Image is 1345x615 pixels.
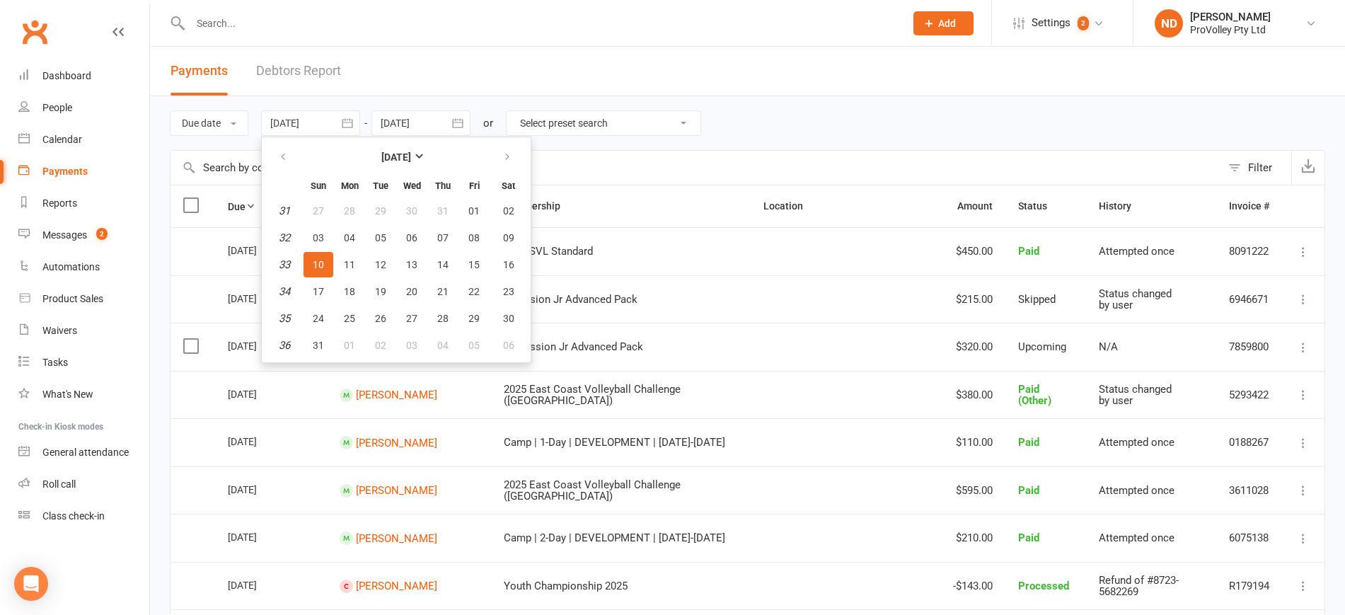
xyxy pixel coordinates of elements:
[18,500,149,532] a: Class kiosk mode
[375,340,386,351] span: 02
[428,306,458,331] button: 28
[913,11,974,35] button: Add
[490,225,526,251] button: 09
[428,252,458,277] button: 14
[228,239,293,261] div: [DATE]
[279,339,290,352] em: 36
[490,252,526,277] button: 16
[940,227,1005,275] td: $450.00
[366,252,396,277] button: 12
[503,259,514,270] span: 16
[228,287,293,309] div: [DATE]
[504,245,593,258] span: 2025 SVL Standard
[228,526,293,548] div: [DATE]
[356,436,437,449] a: [PERSON_NAME]
[279,205,290,217] em: 31
[503,286,514,297] span: 23
[279,231,290,244] em: 32
[1216,418,1282,466] td: 0188267
[938,18,956,29] span: Add
[18,219,149,251] a: Messages 2
[335,333,364,358] button: 01
[397,279,427,304] button: 20
[437,340,449,351] span: 04
[1099,383,1172,408] span: Status changed by user
[459,306,489,331] button: 29
[335,279,364,304] button: 18
[940,323,1005,371] td: $320.00
[356,484,437,497] a: [PERSON_NAME]
[42,70,91,81] div: Dashboard
[341,180,359,191] small: Monday
[1099,575,1203,598] div: Refund of #8723-5682269
[42,389,93,400] div: What's New
[375,205,386,217] span: 29
[468,205,480,217] span: 01
[406,313,417,324] span: 27
[504,383,681,408] span: 2025 East Coast Volleyball Challenge ([GEOGRAPHIC_DATA])
[406,259,417,270] span: 13
[42,197,77,209] div: Reports
[373,180,388,191] small: Tuesday
[1018,383,1051,408] span: Paid (Other)
[256,47,341,96] a: Debtors Report
[428,279,458,304] button: 21
[503,313,514,324] span: 30
[304,225,333,251] button: 03
[1018,531,1039,544] span: Paid
[490,333,526,358] button: 06
[375,286,386,297] span: 19
[1099,245,1174,258] span: Attempted once
[940,185,1005,227] th: Amount
[344,205,355,217] span: 28
[14,567,48,601] div: Open Intercom Messenger
[1216,275,1282,323] td: 6946671
[228,335,293,357] div: [DATE]
[1190,23,1271,36] div: ProVolley Pty Ltd
[940,418,1005,466] td: $110.00
[1099,436,1174,449] span: Attempted once
[940,275,1005,323] td: $215.00
[1018,580,1069,592] span: Processed
[490,279,526,304] button: 23
[344,259,355,270] span: 11
[304,198,333,224] button: 27
[279,285,290,298] em: 34
[313,313,324,324] span: 24
[1005,185,1086,227] th: Status
[397,306,427,331] button: 27
[313,340,324,351] span: 31
[228,430,293,452] div: [DATE]
[18,283,149,315] a: Product Sales
[1086,185,1216,227] th: History
[304,333,333,358] button: 31
[1099,531,1174,544] span: Attempted once
[42,447,129,458] div: General attendance
[42,134,82,145] div: Calendar
[1216,185,1282,227] th: Invoice #
[1216,562,1282,610] td: R179194
[17,14,52,50] a: Clubworx
[490,306,526,331] button: 30
[311,180,326,191] small: Sunday
[459,252,489,277] button: 15
[406,340,417,351] span: 03
[504,580,628,592] span: Youth Championship 2025
[42,510,105,522] div: Class check-in
[356,580,437,592] a: [PERSON_NAME]
[940,562,1005,610] td: -$143.00
[1216,514,1282,562] td: 6075138
[751,185,940,227] th: Location
[406,286,417,297] span: 20
[381,151,411,163] strong: [DATE]
[366,306,396,331] button: 26
[344,313,355,324] span: 25
[313,232,324,243] span: 03
[428,198,458,224] button: 31
[42,357,68,368] div: Tasks
[304,279,333,304] button: 17
[468,340,480,351] span: 05
[18,469,149,500] a: Roll call
[490,198,526,224] button: 02
[313,259,324,270] span: 10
